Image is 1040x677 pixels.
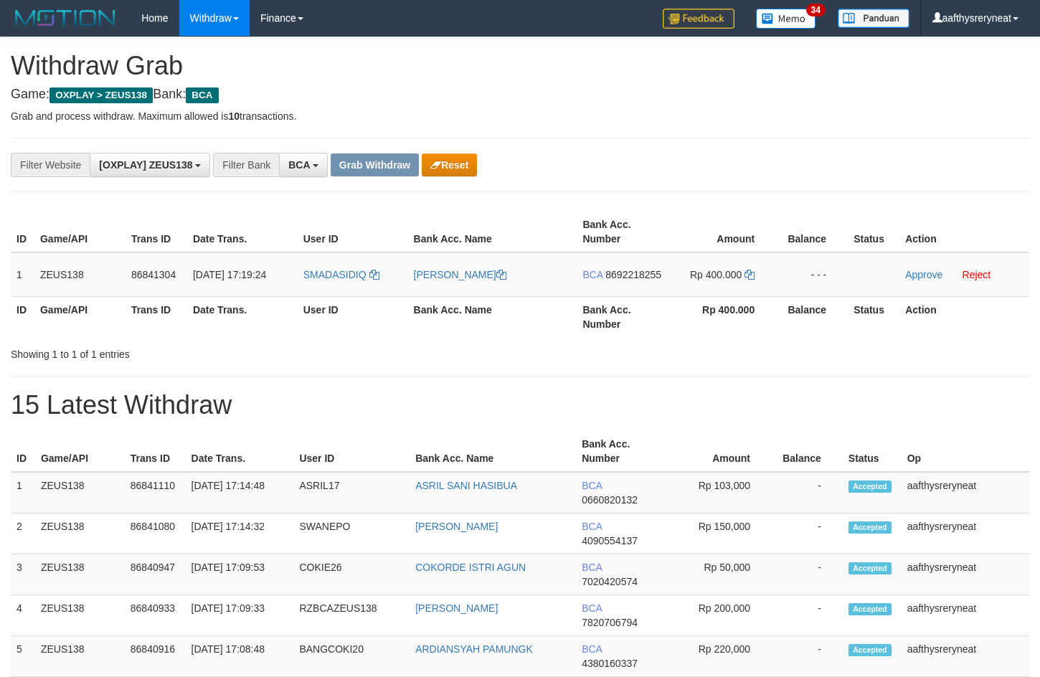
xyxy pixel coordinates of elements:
span: Accepted [848,644,892,656]
td: COKIE26 [293,554,410,595]
th: Action [899,212,1029,252]
span: Copy 4090554137 to clipboard [582,535,638,546]
span: SMADASIDIQ [303,269,367,280]
a: SMADASIDIQ [303,269,379,280]
td: BANGCOKI20 [293,636,410,677]
div: Showing 1 to 1 of 1 entries [11,341,422,361]
td: RZBCAZEUS138 [293,595,410,636]
a: [PERSON_NAME] [415,602,498,614]
td: Rp 103,000 [666,472,772,513]
th: ID [11,296,34,337]
th: Bank Acc. Name [408,212,577,252]
th: Balance [772,431,843,472]
td: ZEUS138 [34,252,126,297]
td: ZEUS138 [35,554,125,595]
td: ASRIL17 [293,472,410,513]
th: User ID [293,431,410,472]
span: [OXPLAY] ZEUS138 [99,159,192,171]
span: BCA [582,602,602,614]
img: Feedback.jpg [663,9,734,29]
strong: 10 [228,110,240,122]
span: Rp 400.000 [690,269,742,280]
th: Date Trans. [186,431,294,472]
td: 1 [11,472,35,513]
td: aafthysreryneat [902,554,1029,595]
td: ZEUS138 [35,595,125,636]
td: 5 [11,636,35,677]
td: Rp 200,000 [666,595,772,636]
td: - [772,595,843,636]
th: Date Trans. [187,212,298,252]
th: Date Trans. [187,296,298,337]
td: - [772,513,843,554]
td: [DATE] 17:09:33 [186,595,294,636]
span: BCA [582,562,602,573]
th: Balance [776,212,848,252]
img: panduan.png [838,9,909,28]
th: Balance [776,296,848,337]
th: Bank Acc. Name [408,296,577,337]
a: Copy 400000 to clipboard [744,269,755,280]
button: Reset [422,153,477,176]
td: Rp 220,000 [666,636,772,677]
th: User ID [298,296,408,337]
td: 86840933 [125,595,186,636]
h1: Withdraw Grab [11,52,1029,80]
td: aafthysreryneat [902,472,1029,513]
td: [DATE] 17:14:48 [186,472,294,513]
a: ARDIANSYAH PAMUNGK [415,643,533,655]
th: Status [848,212,899,252]
td: aafthysreryneat [902,595,1029,636]
span: Accepted [848,521,892,534]
span: BCA [582,643,602,655]
div: Filter Bank [213,153,279,177]
td: Rp 50,000 [666,554,772,595]
th: ID [11,431,35,472]
span: 86841304 [131,269,176,280]
span: [DATE] 17:19:24 [193,269,266,280]
p: Grab and process withdraw. Maximum allowed is transactions. [11,109,1029,123]
span: Accepted [848,562,892,574]
td: [DATE] 17:09:53 [186,554,294,595]
a: Approve [905,269,942,280]
th: Bank Acc. Number [577,212,668,252]
th: Amount [666,431,772,472]
a: [PERSON_NAME] [415,521,498,532]
button: Grab Withdraw [331,153,419,176]
td: 4 [11,595,35,636]
th: Bank Acc. Number [577,296,668,337]
td: SWANEPO [293,513,410,554]
span: Copy 7020420574 to clipboard [582,576,638,587]
img: Button%20Memo.svg [756,9,816,29]
td: 86841110 [125,472,186,513]
span: BCA [582,269,602,280]
th: ID [11,212,34,252]
th: Op [902,431,1029,472]
span: OXPLAY > ZEUS138 [49,87,153,103]
a: Reject [963,269,991,280]
td: - - - [776,252,848,297]
td: ZEUS138 [35,472,125,513]
button: BCA [279,153,328,177]
td: - [772,554,843,595]
th: Trans ID [126,212,187,252]
th: Status [843,431,902,472]
td: 86840947 [125,554,186,595]
span: BCA [582,521,602,532]
th: Game/API [34,296,126,337]
span: 34 [806,4,826,16]
th: Game/API [35,431,125,472]
th: Action [899,296,1029,337]
td: 3 [11,554,35,595]
th: Trans ID [125,431,186,472]
td: 2 [11,513,35,554]
td: 86841080 [125,513,186,554]
span: BCA [288,159,310,171]
td: ZEUS138 [35,513,125,554]
td: - [772,472,843,513]
td: [DATE] 17:08:48 [186,636,294,677]
span: Copy 4380160337 to clipboard [582,658,638,669]
span: Copy 7820706794 to clipboard [582,617,638,628]
span: BCA [582,480,602,491]
th: User ID [298,212,408,252]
